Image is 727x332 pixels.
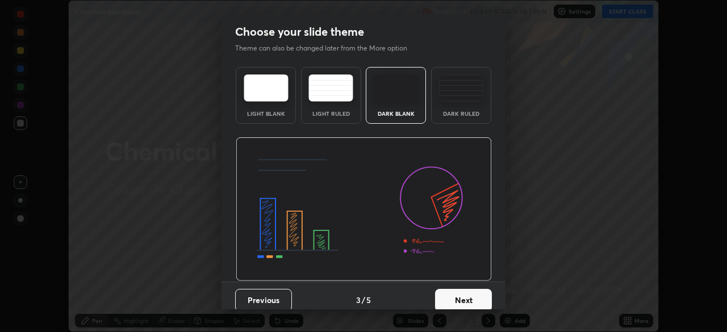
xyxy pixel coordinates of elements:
h4: / [362,294,365,306]
div: Dark Blank [373,111,419,116]
h4: 5 [366,294,371,306]
img: darkTheme.f0cc69e5.svg [374,74,419,102]
div: Light Blank [243,111,289,116]
button: Previous [235,289,292,312]
img: lightTheme.e5ed3b09.svg [244,74,289,102]
button: Next [435,289,492,312]
img: darkRuledTheme.de295e13.svg [438,74,483,102]
p: Theme can also be changed later from the More option [235,43,419,53]
h4: 3 [356,294,361,306]
h2: Choose your slide theme [235,24,364,39]
div: Dark Ruled [438,111,484,116]
img: darkThemeBanner.d06ce4a2.svg [236,137,492,281]
div: Light Ruled [308,111,354,116]
img: lightRuledTheme.5fabf969.svg [308,74,353,102]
